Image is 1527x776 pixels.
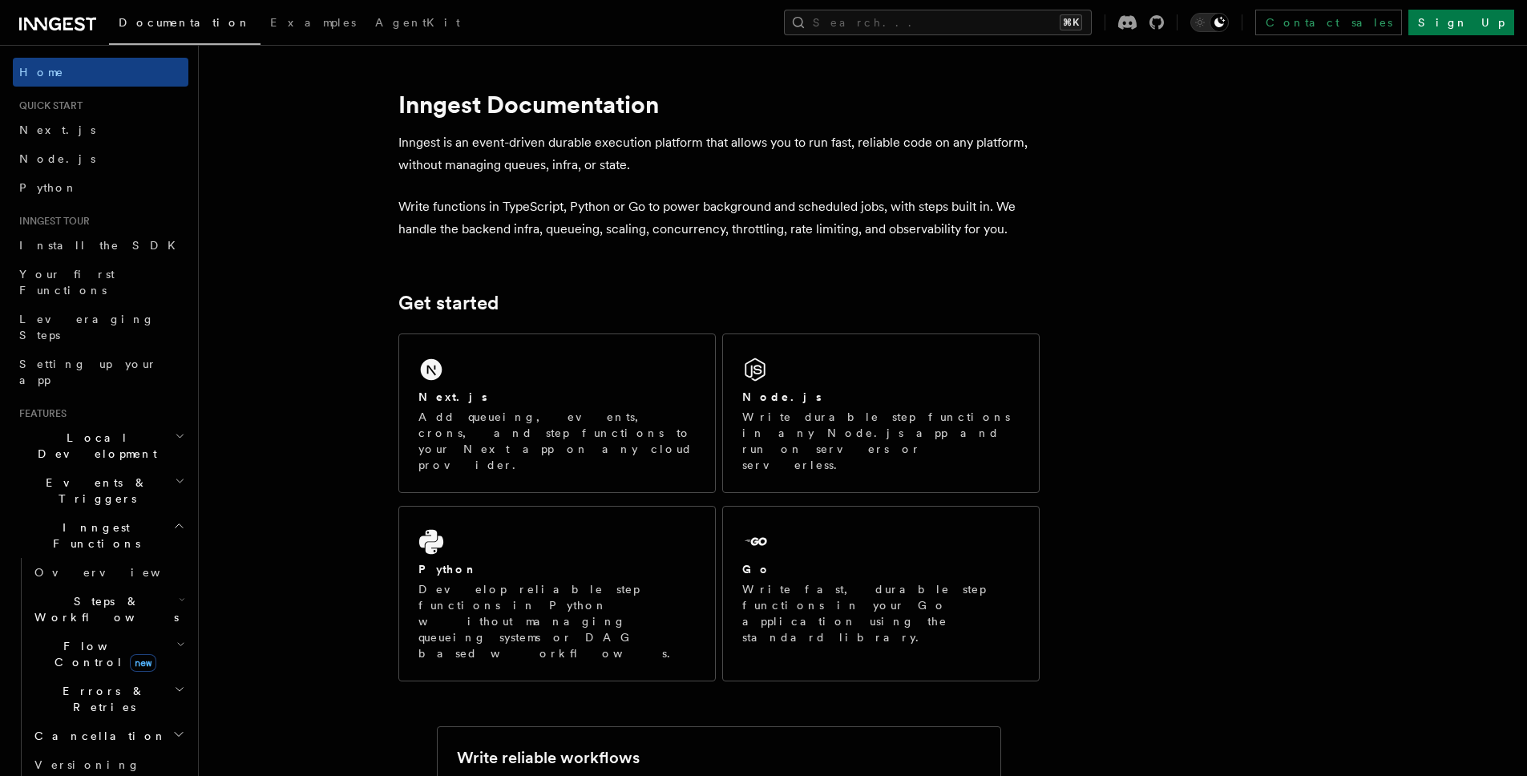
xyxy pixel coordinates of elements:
span: Cancellation [28,728,167,744]
span: Documentation [119,16,251,29]
a: Python [13,173,188,202]
button: Local Development [13,423,188,468]
h2: Write reliable workflows [457,746,640,769]
a: Contact sales [1255,10,1402,35]
h1: Inngest Documentation [398,90,1040,119]
span: Inngest tour [13,215,90,228]
span: Flow Control [28,638,176,670]
a: GoWrite fast, durable step functions in your Go application using the standard library. [722,506,1040,681]
button: Inngest Functions [13,513,188,558]
a: Documentation [109,5,261,45]
span: Examples [270,16,356,29]
a: Leveraging Steps [13,305,188,350]
button: Search...⌘K [784,10,1092,35]
a: Home [13,58,188,87]
span: Events & Triggers [13,475,175,507]
a: Overview [28,558,188,587]
a: Examples [261,5,366,43]
span: Errors & Retries [28,683,174,715]
h2: Next.js [418,389,487,405]
button: Cancellation [28,721,188,750]
a: Setting up your app [13,350,188,394]
p: Write functions in TypeScript, Python or Go to power background and scheduled jobs, with steps bu... [398,196,1040,240]
span: Overview [34,566,200,579]
a: Next.js [13,115,188,144]
a: Node.js [13,144,188,173]
span: Versioning [34,758,140,771]
h2: Go [742,561,771,577]
button: Errors & Retries [28,677,188,721]
span: Home [19,64,64,80]
span: Node.js [19,152,95,165]
button: Flow Controlnew [28,632,188,677]
h2: Python [418,561,478,577]
kbd: ⌘K [1060,14,1082,30]
span: new [130,654,156,672]
p: Write fast, durable step functions in your Go application using the standard library. [742,581,1020,645]
span: Local Development [13,430,175,462]
a: Next.jsAdd queueing, events, crons, and step functions to your Next app on any cloud provider. [398,333,716,493]
span: Quick start [13,99,83,112]
button: Events & Triggers [13,468,188,513]
span: Install the SDK [19,239,185,252]
span: AgentKit [375,16,460,29]
a: Your first Functions [13,260,188,305]
span: Python [19,181,78,194]
span: Inngest Functions [13,519,173,552]
span: Setting up your app [19,358,157,386]
a: AgentKit [366,5,470,43]
a: PythonDevelop reliable step functions in Python without managing queueing systems or DAG based wo... [398,506,716,681]
a: Get started [398,292,499,314]
a: Sign Up [1408,10,1514,35]
span: Features [13,407,67,420]
a: Install the SDK [13,231,188,260]
p: Develop reliable step functions in Python without managing queueing systems or DAG based workflows. [418,581,696,661]
span: Steps & Workflows [28,593,179,625]
a: Node.jsWrite durable step functions in any Node.js app and run on servers or serverless. [722,333,1040,493]
h2: Node.js [742,389,822,405]
p: Add queueing, events, crons, and step functions to your Next app on any cloud provider. [418,409,696,473]
span: Next.js [19,123,95,136]
button: Toggle dark mode [1190,13,1229,32]
button: Steps & Workflows [28,587,188,632]
span: Your first Functions [19,268,115,297]
p: Write durable step functions in any Node.js app and run on servers or serverless. [742,409,1020,473]
p: Inngest is an event-driven durable execution platform that allows you to run fast, reliable code ... [398,131,1040,176]
span: Leveraging Steps [19,313,155,342]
